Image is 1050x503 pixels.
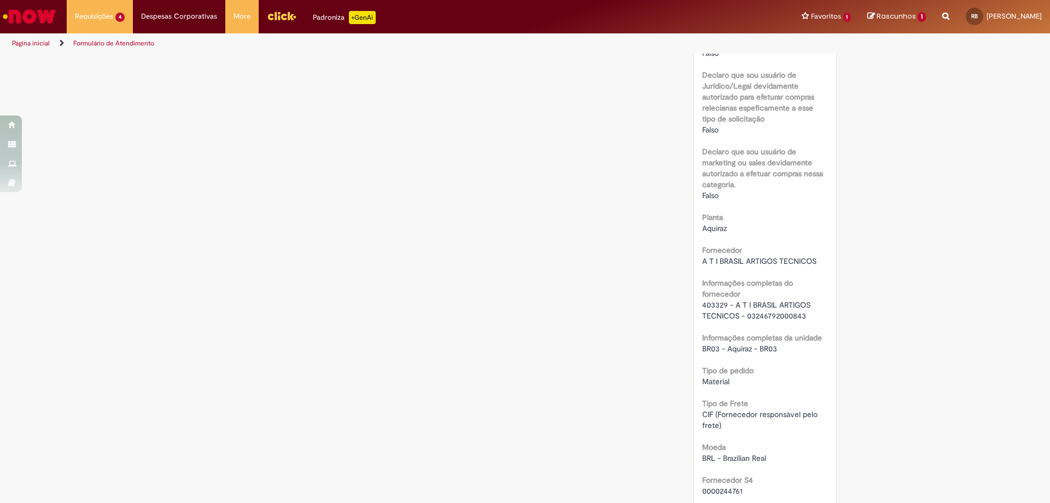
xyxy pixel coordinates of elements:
span: Material [702,377,730,386]
span: A T I BRASIL ARTIGOS TECNICOS [702,256,816,266]
span: Rascunhos [877,11,916,21]
span: [PERSON_NAME] [987,11,1042,21]
span: RB [971,13,978,20]
b: Fornecedor [702,245,742,255]
a: Formulário de Atendimento [73,39,154,48]
img: ServiceNow [1,5,57,27]
span: More [234,11,250,22]
p: +GenAi [349,11,376,24]
span: BR03 - Aquiraz - BR03 [702,344,777,354]
a: Rascunhos [867,11,926,22]
b: Planta [702,212,723,222]
b: Tipo de Frete [702,398,748,408]
span: 4 [115,13,125,22]
span: Despesas Corporativas [141,11,217,22]
span: Falso [702,190,719,200]
b: Declaro que sou usuário de Jurídico/Legal devidamente autorizado para efeturar compras relecianas... [702,70,814,124]
div: Padroniza [313,11,376,24]
b: Informações completas da unidade [702,333,822,343]
span: Aquiraz [702,223,727,233]
span: Falso [702,48,719,58]
b: Declaro que sou usuário de marketing ou sales devidamente autorizado a efetuar compras nessa cate... [702,147,823,189]
span: 403329 - A T I BRASIL ARTIGOS TECNICOS - 03246792000843 [702,300,813,321]
span: 1 [918,12,926,22]
b: Fornecedor S4 [702,475,753,485]
b: Informações completas do fornecedor [702,278,793,299]
span: CIF (Fornecedor responsável pelo frete) [702,409,820,430]
b: Tipo de pedido [702,366,754,375]
ul: Trilhas de página [8,33,692,54]
span: Falso [702,125,719,135]
a: Página inicial [12,39,50,48]
img: click_logo_yellow_360x200.png [267,8,296,24]
span: 0000244761 [702,486,743,496]
span: Requisições [75,11,113,22]
span: BRL - Brazilian Real [702,453,766,463]
span: Favoritos [811,11,841,22]
b: Moeda [702,442,726,452]
span: 1 [843,13,851,22]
